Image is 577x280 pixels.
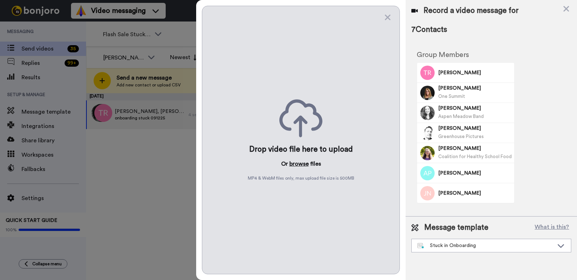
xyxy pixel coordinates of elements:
button: What is this? [533,222,571,233]
span: [PERSON_NAME] [438,145,512,152]
div: Stuck in Onboarding [417,242,554,249]
img: Image of Dianne Lynch [420,86,435,100]
span: One Summit [438,94,465,99]
span: Aspen Meadow Band [438,114,484,119]
span: Message template [424,222,488,233]
img: Image of Beth Hodgkinson [420,106,435,120]
span: [PERSON_NAME] [438,190,512,197]
span: [PERSON_NAME] [438,105,512,112]
span: Greenhouse Pictures [438,134,484,139]
span: [PERSON_NAME] [438,69,512,76]
span: [PERSON_NAME] [438,125,512,132]
img: Image of Selina Lewis [420,126,435,140]
div: Drop video file here to upload [249,144,353,155]
button: browse [289,160,309,168]
span: Coalition for Healthy School Food [438,154,512,159]
img: Image of Amie Hamlin [420,146,435,160]
img: Image of Jacqueline Nedd [420,186,435,200]
img: Image of Amanda Parker [420,166,435,180]
h2: Group Members [417,51,515,59]
span: MP4 & WebM files only, max upload file size is 500 MB [248,175,354,181]
img: Image of Tonia Rupe [420,66,435,80]
img: nextgen-template.svg [417,243,424,249]
span: [PERSON_NAME] [438,170,512,177]
span: [PERSON_NAME] [438,85,512,92]
p: Or files [281,160,321,168]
